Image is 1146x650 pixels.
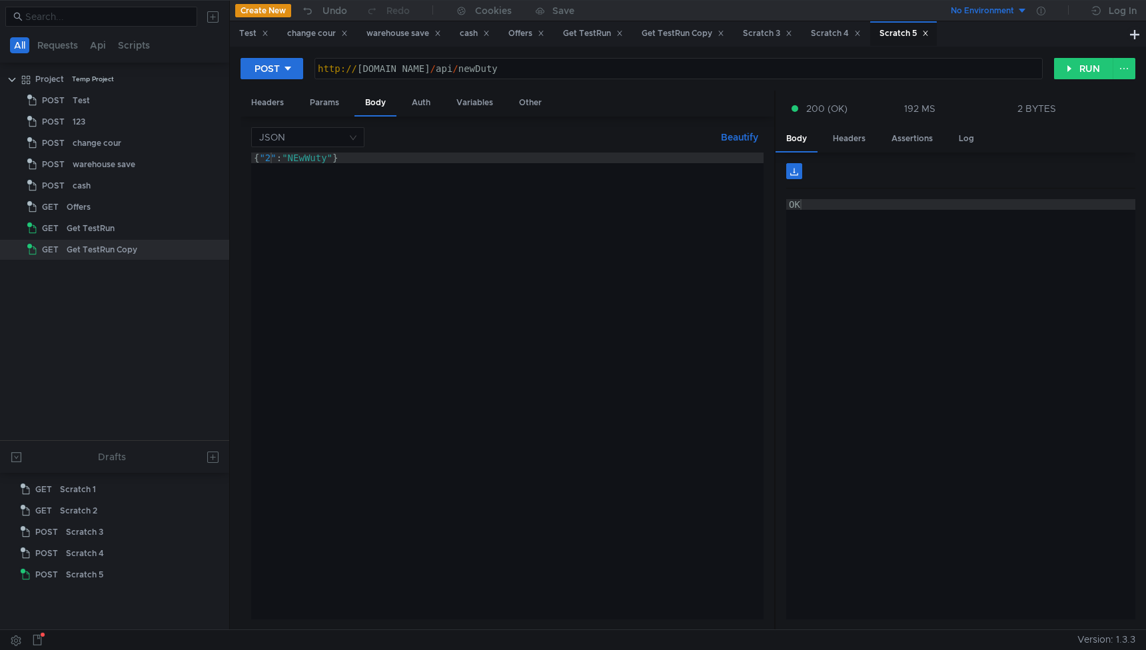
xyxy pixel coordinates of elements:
[66,565,103,585] div: Scratch 5
[401,91,441,115] div: Auth
[563,27,623,41] div: Get TestRun
[60,480,96,499] div: Scratch 1
[35,480,52,499] span: GET
[35,543,58,563] span: POST
[951,5,1014,17] div: No Environment
[255,61,280,76] div: POST
[552,6,574,15] div: Save
[1017,103,1056,115] div: 2 BYTES
[239,27,269,41] div: Test
[291,1,356,21] button: Undo
[35,522,58,542] span: POST
[879,27,929,41] div: Scratch 5
[42,155,65,174] span: POST
[241,91,294,115] div: Headers
[508,27,544,41] div: Offers
[299,91,350,115] div: Params
[42,197,59,217] span: GET
[73,91,90,111] div: Test
[25,9,189,24] input: Search...
[114,37,154,53] button: Scripts
[42,112,65,132] span: POST
[366,27,441,41] div: warehouse save
[66,543,104,563] div: Scratch 4
[446,91,504,115] div: Variables
[42,91,65,111] span: POST
[811,27,861,41] div: Scratch 4
[776,127,818,153] div: Body
[66,522,103,542] div: Scratch 3
[33,37,82,53] button: Requests
[42,240,59,260] span: GET
[35,501,52,521] span: GET
[35,69,64,89] div: Project
[386,3,410,19] div: Redo
[73,112,85,132] div: 123
[1109,3,1137,19] div: Log In
[42,218,59,238] span: GET
[806,101,848,116] span: 200 (OK)
[73,133,121,153] div: change cour
[287,27,348,41] div: change cour
[881,127,943,151] div: Assertions
[86,37,110,53] button: Api
[98,449,126,465] div: Drafts
[67,240,137,260] div: Get TestRun Copy
[235,4,291,17] button: Create New
[743,27,792,41] div: Scratch 3
[42,176,65,196] span: POST
[1077,630,1135,649] span: Version: 1.3.3
[241,58,303,79] button: POST
[10,37,29,53] button: All
[460,27,490,41] div: cash
[356,1,419,21] button: Redo
[67,197,91,217] div: Offers
[904,103,935,115] div: 192 MS
[822,127,876,151] div: Headers
[642,27,724,41] div: Get TestRun Copy
[475,3,512,19] div: Cookies
[73,155,135,174] div: warehouse save
[60,501,97,521] div: Scratch 2
[508,91,552,115] div: Other
[73,176,91,196] div: cash
[322,3,347,19] div: Undo
[716,129,764,145] button: Beautify
[948,127,985,151] div: Log
[42,133,65,153] span: POST
[72,69,114,89] div: Temp Project
[67,218,115,238] div: Get TestRun
[1054,58,1113,79] button: RUN
[35,565,58,585] span: POST
[354,91,396,117] div: Body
